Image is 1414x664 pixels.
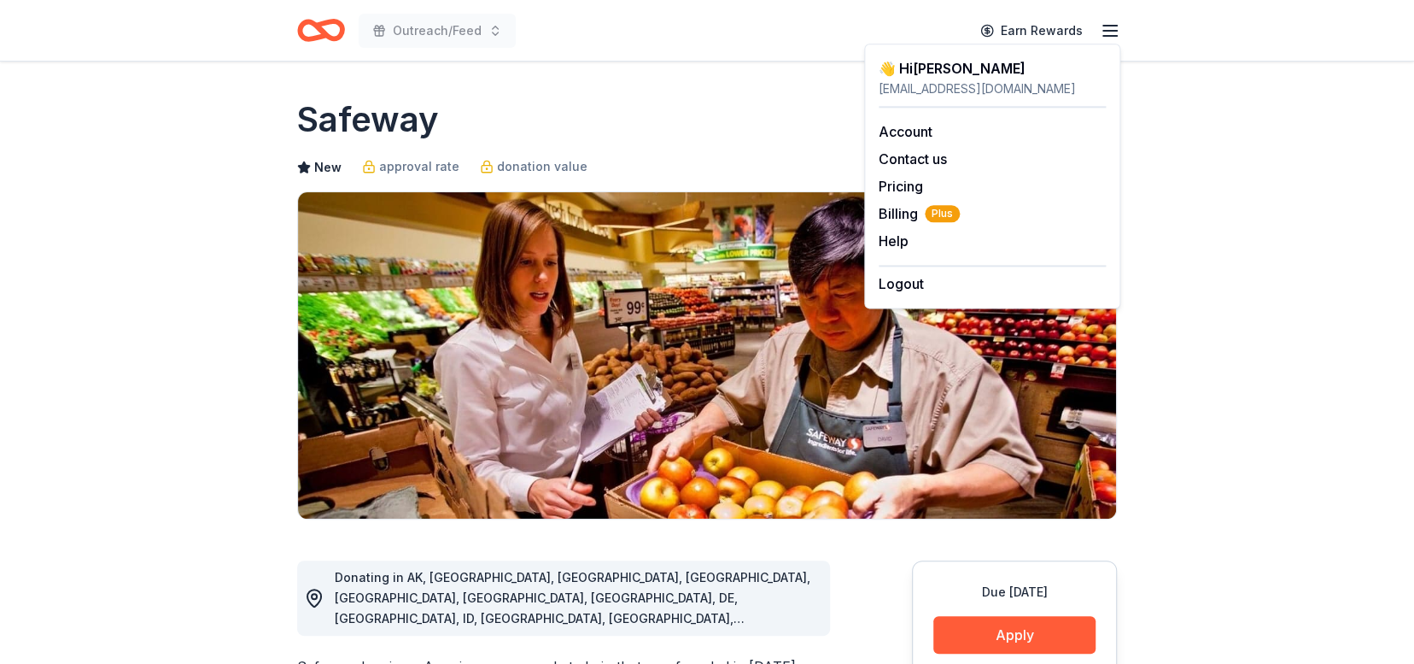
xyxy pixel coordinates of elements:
a: donation value [480,156,587,177]
div: 👋 Hi [PERSON_NAME] [879,58,1106,79]
span: donation value [497,156,587,177]
span: Billing [879,203,960,224]
button: Contact us [879,149,947,169]
div: Due [DATE] [933,582,1096,602]
button: BillingPlus [879,203,960,224]
span: New [314,157,342,178]
button: Outreach/Feed [359,14,516,48]
a: Pricing [879,178,923,195]
button: Logout [879,273,924,294]
a: Home [297,10,345,50]
span: approval rate [379,156,459,177]
img: Image for Safeway [298,192,1116,519]
a: Earn Rewards [970,15,1093,46]
span: Plus [925,205,960,222]
a: approval rate [362,156,459,177]
button: Apply [933,616,1096,654]
span: Outreach/Feed [393,21,482,41]
a: Account [879,123,932,140]
h1: Safeway [297,96,439,144]
button: Help [879,231,909,251]
div: [EMAIL_ADDRESS][DOMAIN_NAME] [879,79,1106,99]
